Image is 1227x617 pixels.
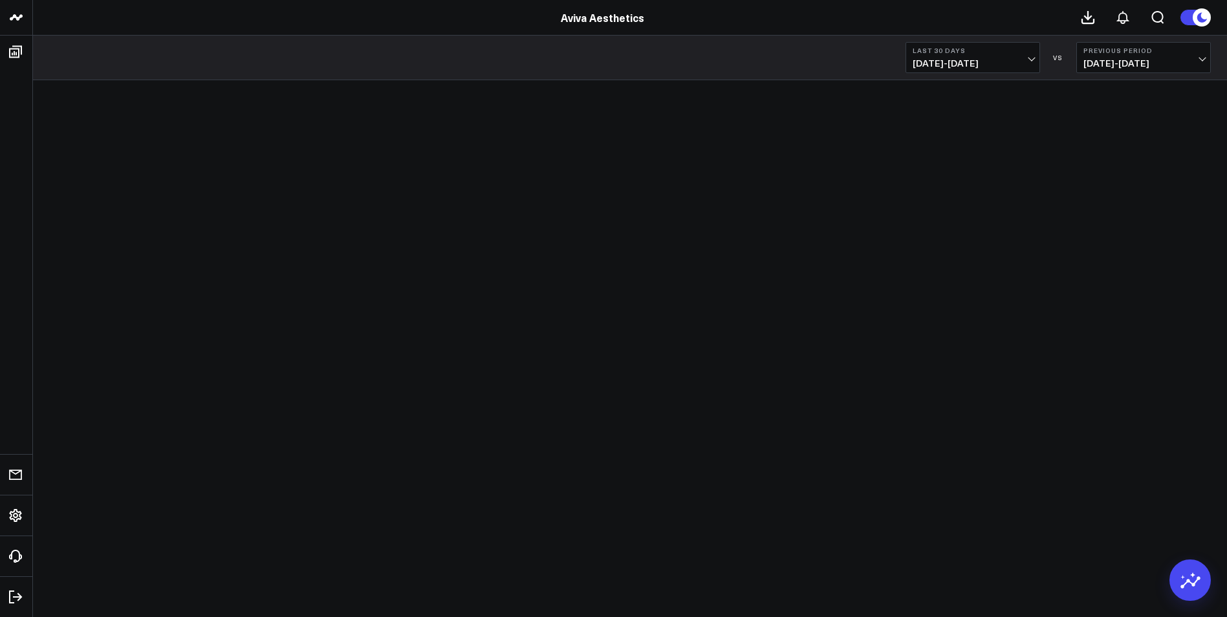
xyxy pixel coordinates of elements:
[1047,54,1070,61] div: VS
[1083,47,1204,54] b: Previous Period
[4,585,28,609] a: Log Out
[1083,58,1204,69] span: [DATE] - [DATE]
[913,58,1033,69] span: [DATE] - [DATE]
[1076,42,1211,73] button: Previous Period[DATE]-[DATE]
[561,10,644,25] a: Aviva Aesthetics
[906,42,1040,73] button: Last 30 Days[DATE]-[DATE]
[913,47,1033,54] b: Last 30 Days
